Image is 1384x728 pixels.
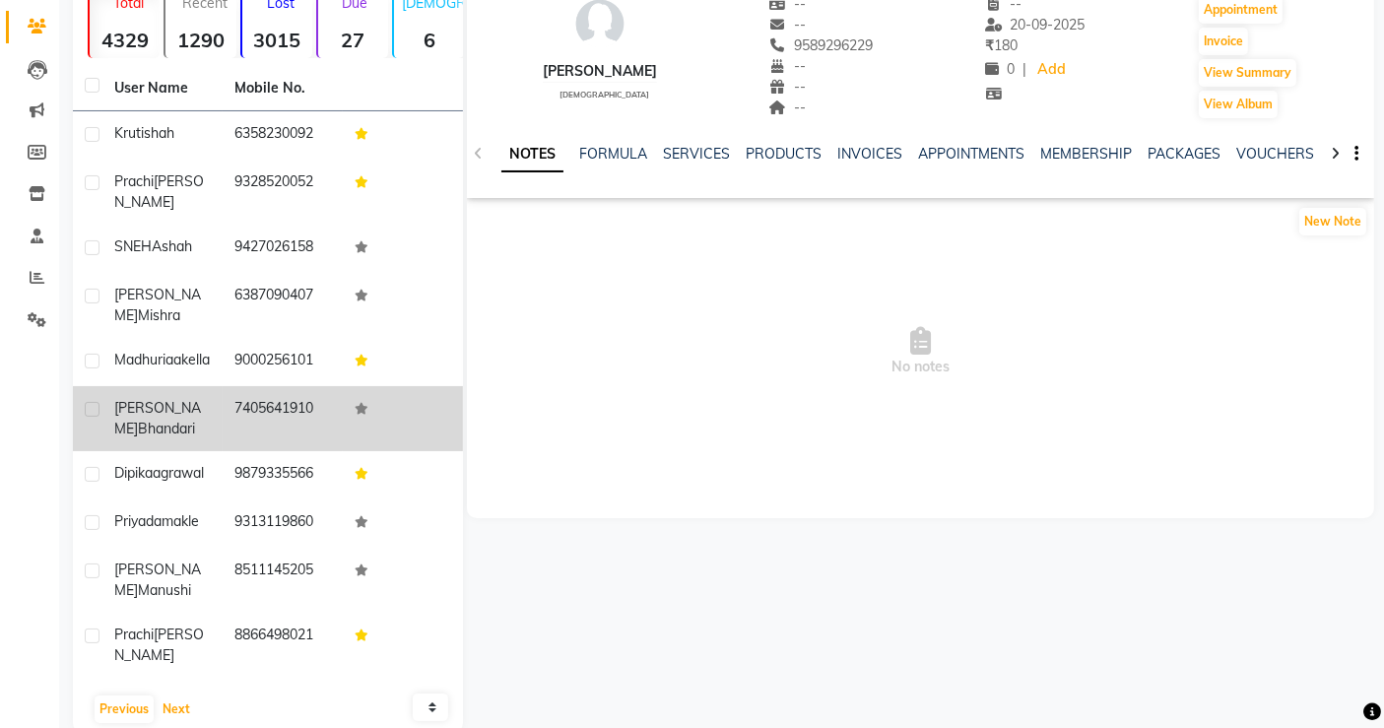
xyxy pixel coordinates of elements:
[746,145,822,163] a: PRODUCTS
[114,626,154,643] span: prachi
[138,581,191,599] span: manushi
[242,28,312,52] strong: 3015
[769,16,807,33] span: --
[501,137,563,172] a: NOTES
[95,695,154,723] button: Previous
[138,306,180,324] span: Mishra
[985,36,994,54] span: ₹
[1022,59,1026,80] span: |
[165,28,235,52] strong: 1290
[223,160,343,225] td: 9328520052
[769,99,807,116] span: --
[153,464,204,482] span: agrawal
[114,512,146,530] span: priya
[560,90,649,99] span: [DEMOGRAPHIC_DATA]
[223,111,343,160] td: 6358230092
[1236,145,1314,163] a: VOUCHERS
[318,28,388,52] strong: 27
[146,512,199,530] span: damakle
[102,66,223,111] th: User Name
[985,36,1018,54] span: 180
[114,351,165,368] span: madhuri
[162,237,192,255] span: shah
[1199,28,1248,55] button: Invoice
[663,145,730,163] a: SERVICES
[114,172,154,190] span: prachi
[1199,91,1278,118] button: View Album
[138,420,195,437] span: bhandari
[165,351,210,368] span: aakella
[579,145,647,163] a: FORMULA
[114,124,144,142] span: kruti
[985,60,1015,78] span: 0
[223,613,343,678] td: 8866498021
[1034,56,1069,84] a: Add
[1299,208,1366,235] button: New Note
[1040,145,1132,163] a: MEMBERSHIP
[223,451,343,499] td: 9879335566
[223,66,343,111] th: Mobile No.
[223,273,343,338] td: 6387090407
[1148,145,1220,163] a: PACKAGES
[918,145,1024,163] a: APPOINTMENTS
[114,399,201,437] span: [PERSON_NAME]
[985,16,1086,33] span: 20-09-2025
[114,237,162,255] span: SNEHA
[223,225,343,273] td: 9427026158
[394,28,464,52] strong: 6
[543,61,657,82] div: [PERSON_NAME]
[837,145,902,163] a: INVOICES
[223,548,343,613] td: 8511145205
[769,36,874,54] span: 9589296229
[114,172,204,211] span: [PERSON_NAME]
[114,561,201,599] span: [PERSON_NAME]
[114,626,204,664] span: [PERSON_NAME]
[114,286,201,324] span: [PERSON_NAME]
[223,338,343,386] td: 9000256101
[223,499,343,548] td: 9313119860
[158,695,195,723] button: Next
[144,124,174,142] span: shah
[90,28,160,52] strong: 4329
[114,464,153,482] span: dipika
[769,78,807,96] span: --
[1199,59,1296,87] button: View Summary
[467,253,1374,450] span: No notes
[223,386,343,451] td: 7405641910
[769,57,807,75] span: --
